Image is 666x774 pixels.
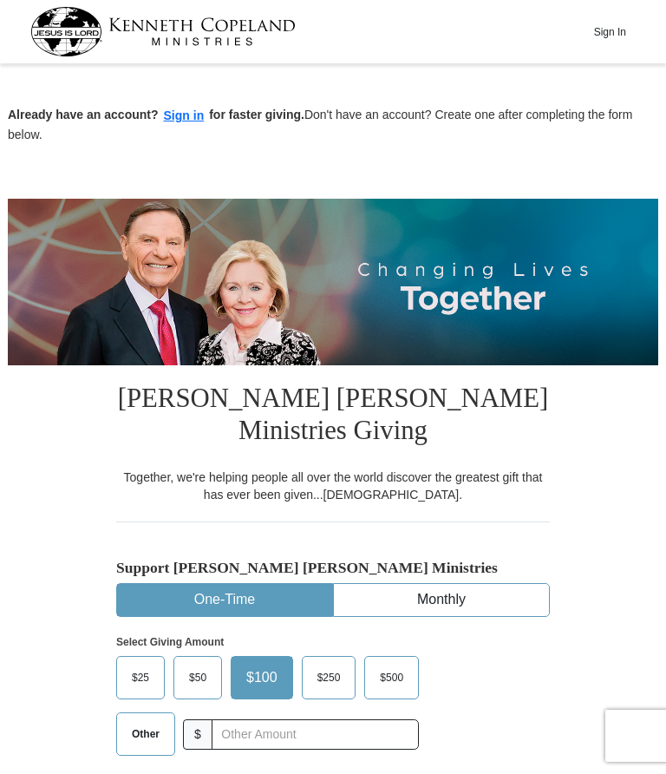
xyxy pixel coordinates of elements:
p: Don't have an account? Create one after completing the form below. [8,106,658,143]
div: Together, we're helping people all over the world discover the greatest gift that has ever been g... [116,469,550,503]
button: Sign in [159,106,210,126]
h5: Support [PERSON_NAME] [PERSON_NAME] Ministries [116,559,550,577]
input: Other Amount [212,719,419,750]
h1: [PERSON_NAME] [PERSON_NAME] Ministries Giving [116,365,550,469]
span: $250 [309,665,349,691]
span: Other [123,721,168,747]
strong: Already have an account? for faster giving. [8,108,304,121]
button: Monthly [334,584,549,616]
button: Sign In [584,18,636,45]
button: One-Time [117,584,332,616]
span: $25 [123,665,158,691]
span: $500 [371,665,412,691]
span: $ [183,719,212,750]
strong: Select Giving Amount [116,636,224,648]
span: $100 [238,665,286,691]
img: kcm-header-logo.svg [30,7,296,56]
span: $50 [180,665,215,691]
